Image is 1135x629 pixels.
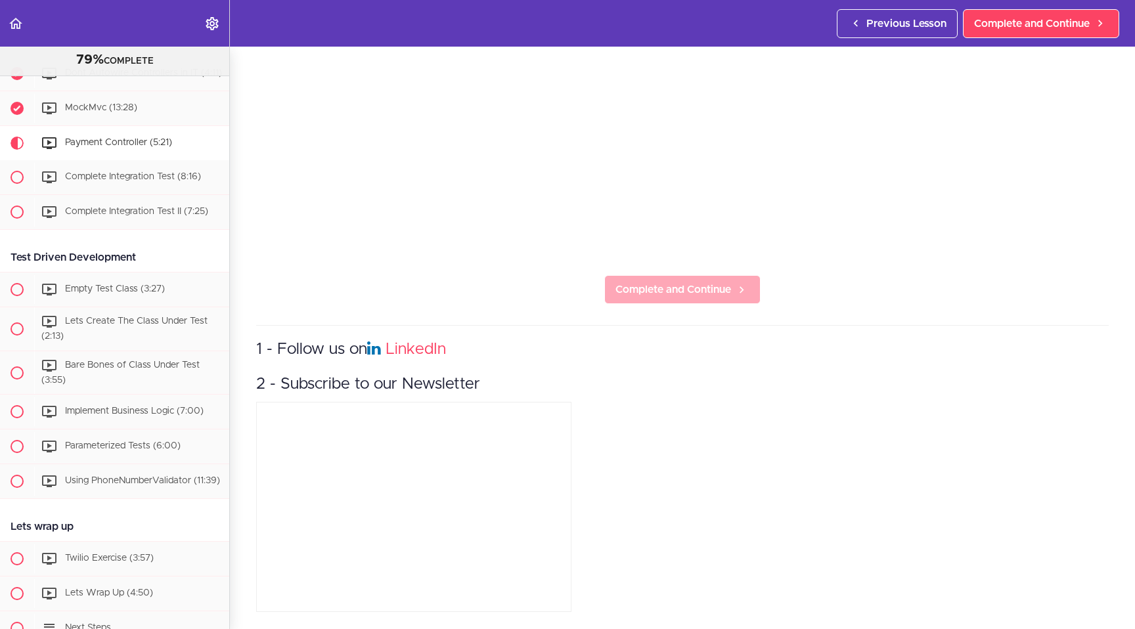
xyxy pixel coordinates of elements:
[386,341,446,357] a: LinkedIn
[65,407,204,416] span: Implement Business Logic (7:00)
[41,360,200,385] span: Bare Bones of Class Under Test (3:55)
[256,339,1109,360] h3: 1 - Follow us on
[963,9,1119,38] a: Complete and Continue
[76,53,104,66] span: 79%
[65,207,208,216] span: Complete Integration Test II (7:25)
[65,554,154,563] span: Twilio Exercise (3:57)
[615,282,731,297] span: Complete and Continue
[41,316,208,341] span: Lets Create The Class Under Test (2:13)
[204,16,220,32] svg: Settings Menu
[65,442,181,451] span: Parameterized Tests (6:00)
[65,138,172,147] span: Payment Controller (5:21)
[65,172,201,181] span: Complete Integration Test (8:16)
[16,52,213,69] div: COMPLETE
[256,374,1109,395] h3: 2 - Subscribe to our Newsletter
[866,16,946,32] span: Previous Lesson
[8,16,24,32] svg: Back to course curriculum
[65,477,220,486] span: Using PhoneNumberValidator (11:39)
[604,275,761,304] a: Complete and Continue
[65,589,153,598] span: Lets Wrap Up (4:50)
[974,16,1090,32] span: Complete and Continue
[837,9,958,38] a: Previous Lesson
[65,103,137,112] span: MockMvc (13:28)
[65,284,165,293] span: Empty Test Class (3:27)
